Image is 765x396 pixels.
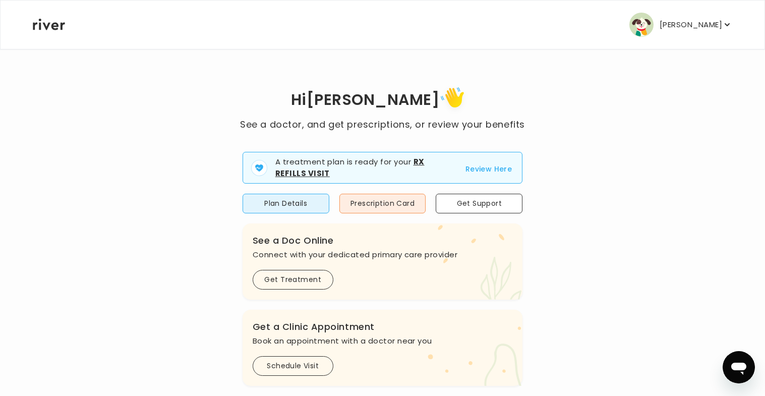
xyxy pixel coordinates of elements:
[253,334,513,348] p: Book an appointment with a doctor near you
[275,156,425,179] strong: Rx Refills Visit
[723,351,755,383] iframe: Button to launch messaging window
[253,248,513,262] p: Connect with your dedicated primary care provider
[253,270,333,290] button: Get Treatment
[240,118,524,132] p: See a doctor, and get prescriptions, or review your benefits
[253,356,333,376] button: Schedule Visit
[339,194,426,213] button: Prescription Card
[240,84,524,118] h1: Hi [PERSON_NAME]
[253,234,513,248] h3: See a Doc Online
[660,18,722,32] p: [PERSON_NAME]
[465,163,512,175] button: Review Here
[275,156,453,179] p: A treatment plan is ready for your
[436,194,522,213] button: Get Support
[629,13,732,37] button: user avatar[PERSON_NAME]
[253,320,513,334] h3: Get a Clinic Appointment
[243,194,329,213] button: Plan Details
[629,13,654,37] img: user avatar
